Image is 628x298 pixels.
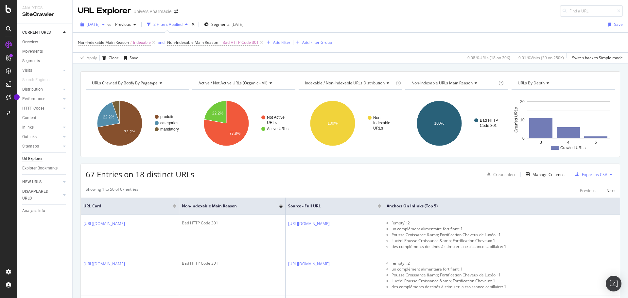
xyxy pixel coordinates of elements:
div: Open Intercom Messenger [606,276,621,291]
text: 10 [520,118,525,122]
span: Non-Indexable Main Reason [167,40,218,45]
button: Save [121,53,138,63]
button: Previous [580,186,596,194]
svg: A chart. [405,95,509,152]
li: des compléments destinés à stimuler la croissance capillaire: 1 [392,244,617,250]
text: 0 [522,136,525,141]
span: Indexable [133,38,151,47]
div: CURRENT URLS [22,29,51,36]
span: Non-Indexable URLs Main Reason [411,80,473,86]
svg: A chart. [512,95,615,152]
a: Visits [22,67,61,74]
div: Add Filter Group [302,40,332,45]
div: Outlinks [22,133,37,140]
span: Non-Indexable Main Reason [78,40,129,45]
text: 77.8% [229,131,240,136]
svg: A chart. [86,95,189,152]
text: 4 [567,140,570,145]
div: Distribution [22,86,43,93]
button: Add Filter Group [293,39,332,46]
div: Visits [22,67,32,74]
h4: Active / Not Active URLs [197,78,290,88]
div: Add Filter [273,40,290,45]
a: Movements [22,48,68,55]
a: [URL][DOMAIN_NAME] [288,220,330,227]
div: Next [606,188,615,193]
text: Bad HTTP [480,118,498,123]
span: Source - Full URL [288,203,368,209]
text: Crawled URLs [560,146,585,150]
div: Url Explorer [22,155,43,162]
a: Overview [22,39,68,45]
text: 100% [328,121,338,126]
li: [empty]: 2 [392,260,617,266]
div: Content [22,114,36,121]
button: Clear [100,53,118,63]
a: HTTP Codes [22,105,61,112]
a: CURRENT URLS [22,29,61,36]
svg: A chart. [299,95,402,152]
li: des compléments destinés à stimuler la croissance capillaire: 1 [392,284,617,290]
span: Non-Indexable Main Reason [182,203,269,209]
span: Previous [113,22,131,27]
a: Sitemaps [22,143,61,150]
h4: Non-Indexable URLs Main Reason [410,78,497,88]
div: Save [614,22,623,27]
div: DISAPPEARED URLS [22,188,55,202]
button: [DATE] [78,19,107,30]
button: Create alert [484,169,515,180]
text: URLs [267,120,277,125]
div: HTTP Codes [22,105,44,112]
div: Movements [22,48,43,55]
a: Analysis Info [22,207,68,214]
text: Active URLs [267,127,288,131]
a: [URL][DOMAIN_NAME] [83,220,125,227]
div: Switch back to Simple mode [572,55,623,61]
div: Showing 1 to 50 of 67 entries [86,186,138,194]
a: Segments [22,58,68,64]
button: Apply [78,53,97,63]
a: Content [22,114,68,121]
span: Anchors on Inlinks (top 5) [387,203,607,209]
a: Outlinks [22,133,61,140]
div: Inlinks [22,124,34,131]
button: Switch back to Simple mode [569,53,623,63]
span: = [219,40,221,45]
div: Apply [87,55,97,61]
span: Active / Not Active URLs (organic - all) [199,80,268,86]
li: Pousse Croissance &amp; Fortification Cheveux de Luxéol: 1 [392,232,617,238]
text: produits [160,114,174,119]
li: Luxéol Pousse Croissance &amp; Fortification Cheveux: 1 [392,278,617,284]
div: Save [130,55,138,61]
div: 2 Filters Applied [153,22,183,27]
div: Previous [580,188,596,193]
div: URL Explorer [78,5,131,16]
div: [DATE] [232,22,243,27]
span: Bad HTTP Code 301 [222,38,259,47]
button: 2 Filters Applied [144,19,190,30]
text: 5 [595,140,597,145]
button: and [158,39,165,45]
h4: Indexable / Non-Indexable URLs Distribution [304,78,394,88]
button: Previous [113,19,139,30]
text: Non- [373,115,382,120]
button: Segments[DATE] [201,19,246,30]
text: 20 [520,99,525,104]
div: Tooltip anchor [14,94,20,100]
text: URLs [373,126,383,131]
a: Distribution [22,86,61,93]
div: 0.08 % URLs ( 18 on 20K ) [467,55,510,61]
div: arrow-right-arrow-left [174,9,178,14]
text: 22.2% [212,111,223,115]
div: Segments [22,58,40,64]
input: Find a URL [560,5,623,17]
span: URLs by Depth [518,80,545,86]
div: Sitemaps [22,143,39,150]
svg: A chart. [192,95,296,152]
button: Save [606,19,623,30]
span: URLs Crawled By Botify By pagetype [92,80,158,86]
